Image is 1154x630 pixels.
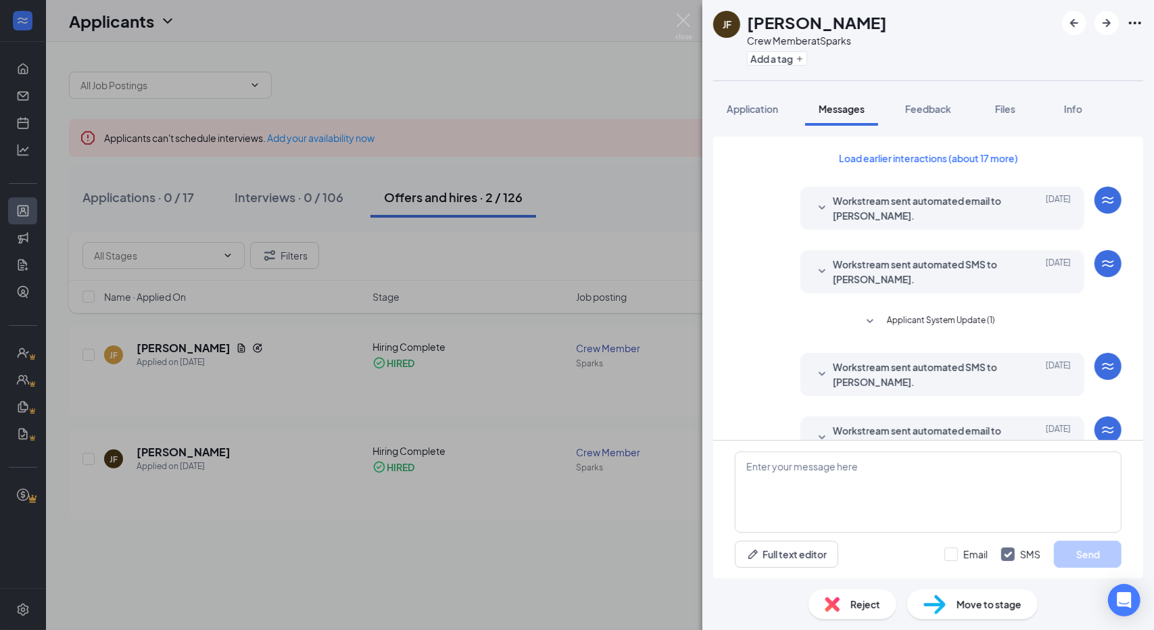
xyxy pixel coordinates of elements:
svg: WorkstreamLogo [1100,358,1116,374]
span: [DATE] [1046,360,1071,389]
span: [DATE] [1046,193,1071,223]
svg: WorkstreamLogo [1100,192,1116,208]
h1: [PERSON_NAME] [747,11,887,34]
span: [DATE] [1046,423,1071,453]
svg: SmallChevronDown [862,314,878,330]
div: JF [723,18,731,31]
div: Open Intercom Messenger [1108,584,1140,616]
span: Reject [850,597,880,612]
svg: SmallChevronDown [814,200,830,216]
svg: ArrowLeftNew [1066,15,1082,31]
svg: SmallChevronDown [814,430,830,446]
svg: Plus [796,55,804,63]
svg: SmallChevronDown [814,366,830,383]
svg: SmallChevronDown [814,264,830,280]
span: Application [727,103,778,115]
span: Workstream sent automated email to [PERSON_NAME]. [833,423,1010,453]
div: Crew Member at Sparks [747,34,887,47]
span: [DATE] [1046,257,1071,287]
span: Messages [819,103,865,115]
button: ArrowLeftNew [1062,11,1086,35]
span: Workstream sent automated SMS to [PERSON_NAME]. [833,257,1010,287]
span: Applicant System Update (1) [887,314,995,330]
button: Full text editorPen [735,541,838,568]
span: Workstream sent automated email to [PERSON_NAME]. [833,193,1010,223]
span: Feedback [905,103,951,115]
span: Workstream sent automated SMS to [PERSON_NAME]. [833,360,1010,389]
button: Send [1054,541,1122,568]
span: Files [995,103,1015,115]
button: ArrowRight [1095,11,1119,35]
svg: WorkstreamLogo [1100,422,1116,438]
button: PlusAdd a tag [747,51,807,66]
button: SmallChevronDownApplicant System Update (1) [862,314,995,330]
svg: Pen [746,548,760,561]
span: Move to stage [957,597,1021,612]
span: Info [1064,103,1082,115]
svg: WorkstreamLogo [1100,256,1116,272]
svg: Ellipses [1127,15,1143,31]
svg: ArrowRight [1099,15,1115,31]
button: Load earlier interactions (about 17 more) [827,147,1030,169]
